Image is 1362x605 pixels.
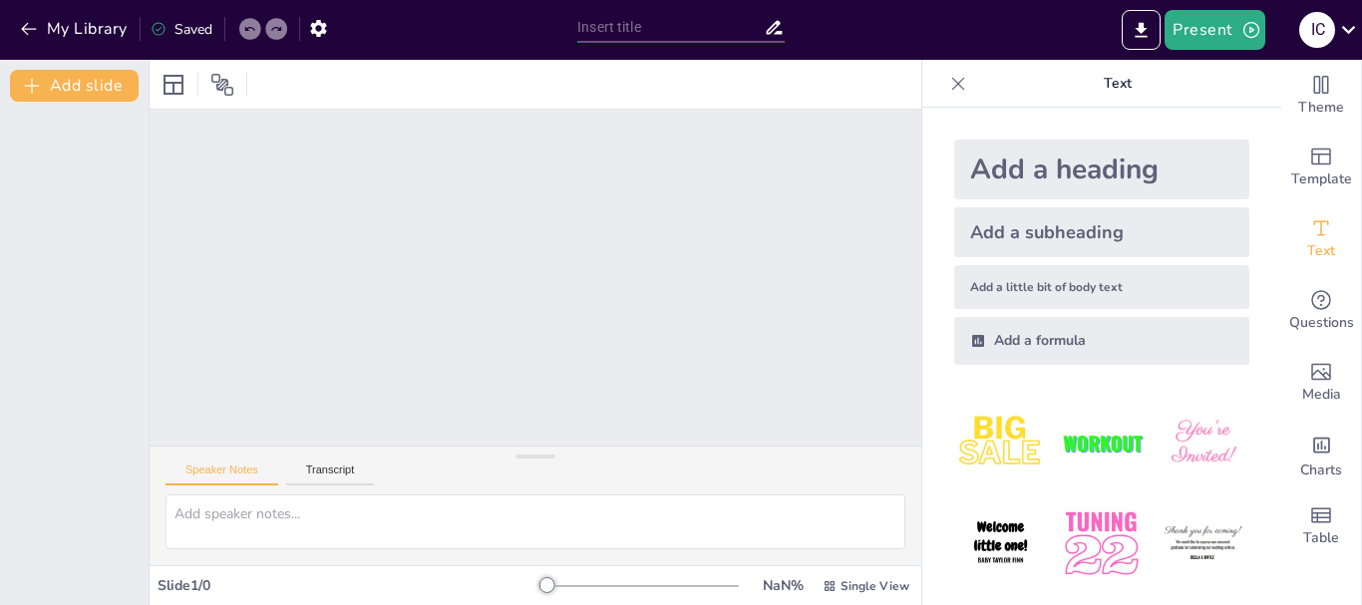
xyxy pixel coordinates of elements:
[1157,497,1249,590] img: 6.jpeg
[1307,240,1335,262] span: Text
[759,576,807,595] div: NaN %
[158,576,547,595] div: Slide 1 / 0
[974,60,1261,108] p: Text
[577,13,764,42] input: Insert title
[954,265,1249,309] div: Add a little bit of body text
[1302,384,1341,406] span: Media
[1157,397,1249,489] img: 3.jpeg
[1281,60,1361,132] div: Change the overall theme
[286,463,375,485] button: Transcript
[954,317,1249,365] div: Add a formula
[954,497,1047,590] img: 4.jpeg
[1291,168,1352,190] span: Template
[1055,397,1148,489] img: 2.jpeg
[1300,459,1342,481] span: Charts
[954,140,1249,199] div: Add a heading
[158,69,189,101] div: Layout
[1281,132,1361,203] div: Add ready made slides
[151,20,212,39] div: Saved
[210,73,234,97] span: Position
[1281,203,1361,275] div: Add text boxes
[1303,527,1339,549] span: Table
[15,13,136,45] button: My Library
[1281,419,1361,490] div: Add charts and graphs
[1281,347,1361,419] div: Add images, graphics, shapes or video
[841,578,909,594] span: Single View
[10,70,139,102] button: Add slide
[1281,490,1361,562] div: Add a table
[1055,497,1148,590] img: 5.jpeg
[166,463,278,485] button: Speaker Notes
[954,397,1047,489] img: 1.jpeg
[1299,10,1335,50] button: I C
[1289,312,1354,334] span: Questions
[954,207,1249,257] div: Add a subheading
[1299,12,1335,48] div: I C
[1165,10,1264,50] button: Present
[1122,10,1161,50] button: Export to PowerPoint
[1298,97,1344,119] span: Theme
[1281,275,1361,347] div: Get real-time input from your audience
